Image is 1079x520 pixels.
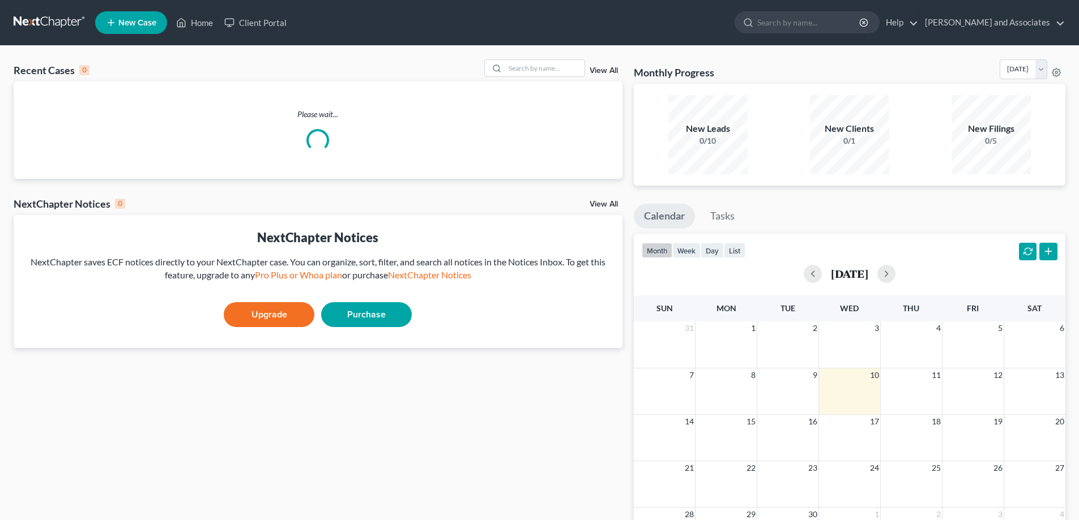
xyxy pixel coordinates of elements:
div: New Leads [668,122,748,135]
button: day [701,243,724,258]
input: Search by name... [505,60,585,76]
span: 4 [935,321,942,335]
div: NextChapter saves ECF notices directly to your NextChapter case. You can organize, sort, filter, ... [23,256,613,282]
div: New Filings [952,122,1031,135]
input: Search by name... [757,12,861,33]
a: Pro Plus or Whoa plan [255,269,342,280]
a: NextChapter Notices [388,269,471,280]
span: 7 [688,368,695,382]
span: 2 [812,321,818,335]
a: Upgrade [224,302,314,327]
a: Client Portal [219,12,292,33]
h3: Monthly Progress [634,66,714,79]
button: month [642,243,672,258]
span: 14 [684,415,695,428]
a: [PERSON_NAME] and Associates [919,12,1065,33]
span: Thu [903,303,919,313]
a: Calendar [634,204,695,229]
span: 9 [812,368,818,382]
p: Please wait... [14,109,622,120]
span: 1 [750,321,757,335]
a: Purchase [321,302,412,327]
div: New Clients [810,122,889,135]
span: 8 [750,368,757,382]
button: list [724,243,745,258]
span: 25 [931,461,942,475]
span: Sun [656,303,673,313]
a: View All [590,67,618,75]
span: Wed [840,303,859,313]
div: NextChapter Notices [14,197,125,210]
div: 0/5 [952,135,1031,147]
div: 0 [115,199,125,209]
span: 16 [807,415,818,428]
span: 19 [992,415,1004,428]
span: 24 [869,461,880,475]
h2: [DATE] [831,268,868,280]
span: Fri [967,303,979,313]
span: Mon [717,303,736,313]
div: 0/10 [668,135,748,147]
span: 6 [1059,321,1065,335]
span: 3 [873,321,880,335]
span: 20 [1054,415,1065,428]
a: Tasks [700,204,745,229]
span: 23 [807,461,818,475]
span: 17 [869,415,880,428]
div: Recent Cases [14,63,89,77]
span: 5 [997,321,1004,335]
span: 11 [931,368,942,382]
a: Help [880,12,918,33]
span: Sat [1027,303,1042,313]
a: Home [170,12,219,33]
span: New Case [118,19,156,27]
span: 26 [992,461,1004,475]
span: 13 [1054,368,1065,382]
button: week [672,243,701,258]
span: 22 [745,461,757,475]
span: 31 [684,321,695,335]
div: NextChapter Notices [23,229,613,246]
div: 0 [79,65,89,75]
span: 12 [992,368,1004,382]
div: 0/1 [810,135,889,147]
span: 27 [1054,461,1065,475]
span: 10 [869,368,880,382]
span: 18 [931,415,942,428]
a: View All [590,200,618,208]
span: 21 [684,461,695,475]
span: Tue [781,303,795,313]
span: 15 [745,415,757,428]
